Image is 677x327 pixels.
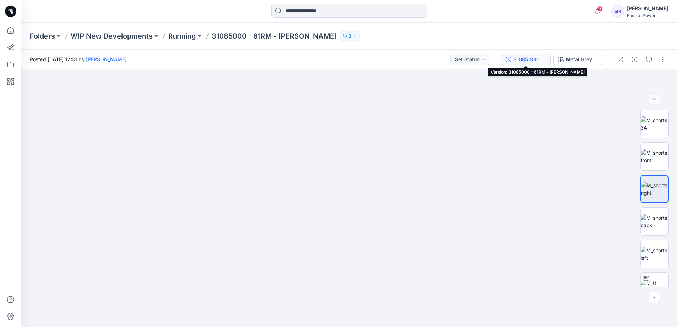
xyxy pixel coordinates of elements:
[641,182,668,196] img: M_shorts right
[70,31,153,41] a: WIP New Developments
[513,56,546,63] div: 31085000 - 61RM - Rufus
[566,56,598,63] div: Metal Grey (As Swatch)
[611,5,624,18] div: GK
[348,32,351,40] p: 3
[641,116,668,131] img: M_shorts 34
[641,247,668,262] img: M_shorts left
[30,56,127,63] span: Posted [DATE] 12:31 by
[641,149,668,164] img: M_shorts front
[212,31,337,41] p: 31085000 - 61RM - [PERSON_NAME]
[86,56,127,62] a: [PERSON_NAME]
[629,54,640,65] button: Details
[340,31,360,41] button: 3
[30,31,55,41] a: Folders
[641,214,668,229] img: M_shorts back
[597,6,603,12] span: 5
[627,4,668,13] div: [PERSON_NAME]
[627,13,668,18] div: FashionPower
[168,31,196,41] a: Running
[553,54,603,65] button: Metal Grey (As Swatch)
[501,54,551,65] button: 31085000 - 61RM - [PERSON_NAME]
[641,279,668,294] img: M_tt shorts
